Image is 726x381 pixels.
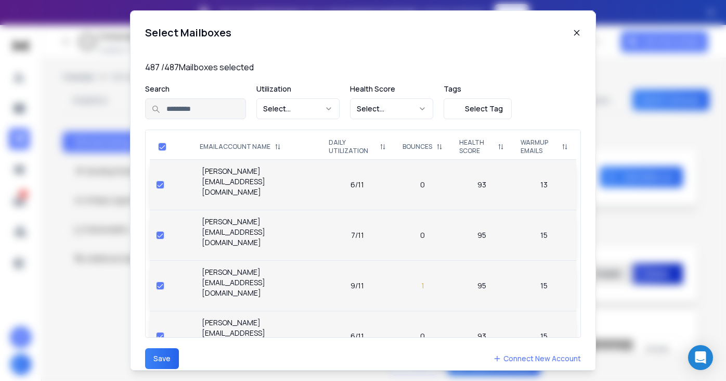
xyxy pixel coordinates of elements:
p: Utilization [256,84,340,94]
p: WARMUP EMAILS [521,138,558,155]
button: Select... [350,98,433,119]
p: DAILY UTILIZATION [329,138,375,155]
p: HEALTH SCORE [459,138,493,155]
div: Open Intercom Messenger [688,345,713,370]
button: Select... [256,98,340,119]
p: Tags [444,84,512,94]
p: 487 / 487 Mailboxes selected [145,61,581,73]
button: Select Tag [444,98,512,119]
p: Health Score [350,84,433,94]
p: Search [145,84,246,94]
